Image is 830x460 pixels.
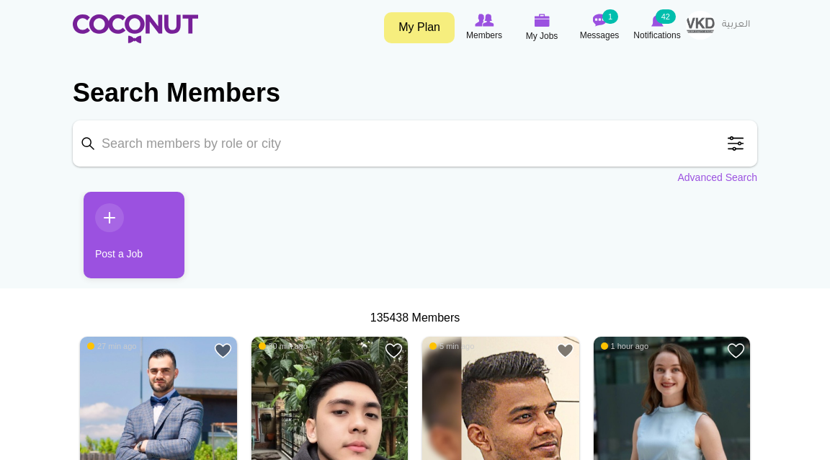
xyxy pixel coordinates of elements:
[602,9,618,24] small: 1
[73,120,757,167] input: Search members by role or city
[556,342,574,360] a: Add to Favourites
[651,14,664,27] img: Notifications
[715,11,757,40] a: العربية
[455,11,513,44] a: Browse Members Members
[429,341,474,351] span: 5 min ago
[601,341,649,351] span: 1 hour ago
[534,14,550,27] img: My Jobs
[580,28,620,43] span: Messages
[73,310,757,327] div: 135438 Members
[73,192,174,289] li: 1 / 1
[571,11,628,44] a: Messages Messages 1
[656,9,676,24] small: 42
[84,192,184,278] a: Post a Job
[475,14,494,27] img: Browse Members
[633,28,680,43] span: Notifications
[677,170,757,185] a: Advanced Search
[73,14,198,43] img: Home
[628,11,686,44] a: Notifications Notifications 42
[384,12,455,43] a: My Plan
[73,76,757,110] h2: Search Members
[214,342,232,360] a: Add to Favourites
[513,11,571,45] a: My Jobs My Jobs
[592,14,607,27] img: Messages
[385,342,403,360] a: Add to Favourites
[87,341,136,351] span: 27 min ago
[526,29,558,43] span: My Jobs
[466,28,502,43] span: Members
[259,341,308,351] span: 30 min ago
[727,342,745,360] a: Add to Favourites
